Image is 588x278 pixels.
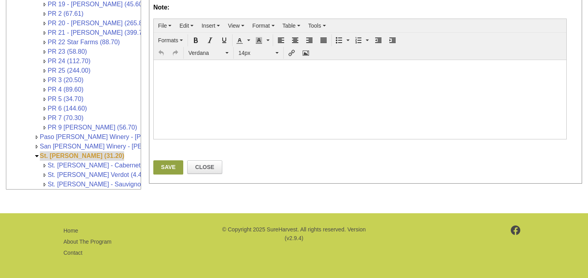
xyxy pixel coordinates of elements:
[63,227,78,234] a: Home
[283,23,296,29] span: Table
[352,34,371,46] div: Numbered list
[34,153,40,159] img: Collapse St. Helena Vineyards (31.20)
[252,23,270,29] span: Format
[48,96,84,102] a: PR 5 (34.70)
[48,124,137,131] a: PR 9 [PERSON_NAME] (56.70)
[179,23,189,29] span: Edit
[48,181,184,188] a: St. [PERSON_NAME] - Sauvignon Blanc (10.90)
[40,133,284,140] a: Paso [PERSON_NAME] Winery - [PERSON_NAME] Vineyards & Wines (1,064,841.00)
[40,152,124,159] a: St. [PERSON_NAME] (31.20)
[153,160,183,175] a: Save
[218,34,231,46] div: Underline
[253,34,272,46] div: Background color
[48,58,91,64] a: PR 24 (112.70)
[48,86,84,93] a: PR 4 (89.60)
[288,34,302,46] div: Align center
[63,250,82,256] a: Contact
[185,47,232,59] div: Font Family
[48,115,84,121] a: PR 7 (70.30)
[285,47,298,59] div: Insert/edit link
[303,34,316,46] div: Align right
[234,34,252,46] div: Text color
[48,67,91,74] a: PR 25 (244.00)
[308,23,321,29] span: Tools
[48,171,147,178] a: St. [PERSON_NAME] Verdot (4.40)
[48,20,148,26] a: PR 20 - [PERSON_NAME] (265.80)
[48,29,148,36] a: PR 21 - [PERSON_NAME] (399.70)
[274,34,288,46] div: Align left
[221,225,367,243] p: © Copyright 2025 SureHarvest. All rights reserved. Version (v2.9.4)
[372,34,385,46] div: Decrease indent
[201,23,215,29] span: Insert
[511,225,521,235] img: footer-facebook.png
[154,47,168,59] div: Undo
[48,1,144,8] a: PR 19 - [PERSON_NAME] (45.60)
[48,162,194,169] a: St. [PERSON_NAME] - Cabernet Sauvignon (16.40)
[48,39,120,45] a: PR 22 Star Farms (88.70)
[48,77,84,83] a: PR 3 (20.50)
[187,160,222,174] a: Close
[228,23,240,29] span: View
[48,10,84,17] a: PR 2 (67.61)
[154,60,566,139] iframe: Rich Text Area. Press ALT-F9 for menu. Press ALT-F10 for toolbar. Press ALT-0 for help
[299,47,313,59] div: Insert/edit image
[158,23,167,29] span: File
[386,34,399,46] div: Increase indent
[203,34,217,46] div: Italic
[153,4,169,11] span: Note:
[158,37,178,43] span: Formats
[48,105,87,112] a: PR 6 (144.60)
[235,47,282,59] div: Font Sizes
[40,143,248,150] a: San [PERSON_NAME] Winery - [PERSON_NAME] Vineyards & Wines (0)
[189,34,203,46] div: Bold
[238,49,274,57] span: 14px
[333,34,352,46] div: Bullet list
[188,49,224,57] span: Verdana
[63,239,112,245] a: About The Program
[48,48,87,55] a: PR 23 (58.80)
[169,47,182,59] div: Redo
[317,34,330,46] div: Justify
